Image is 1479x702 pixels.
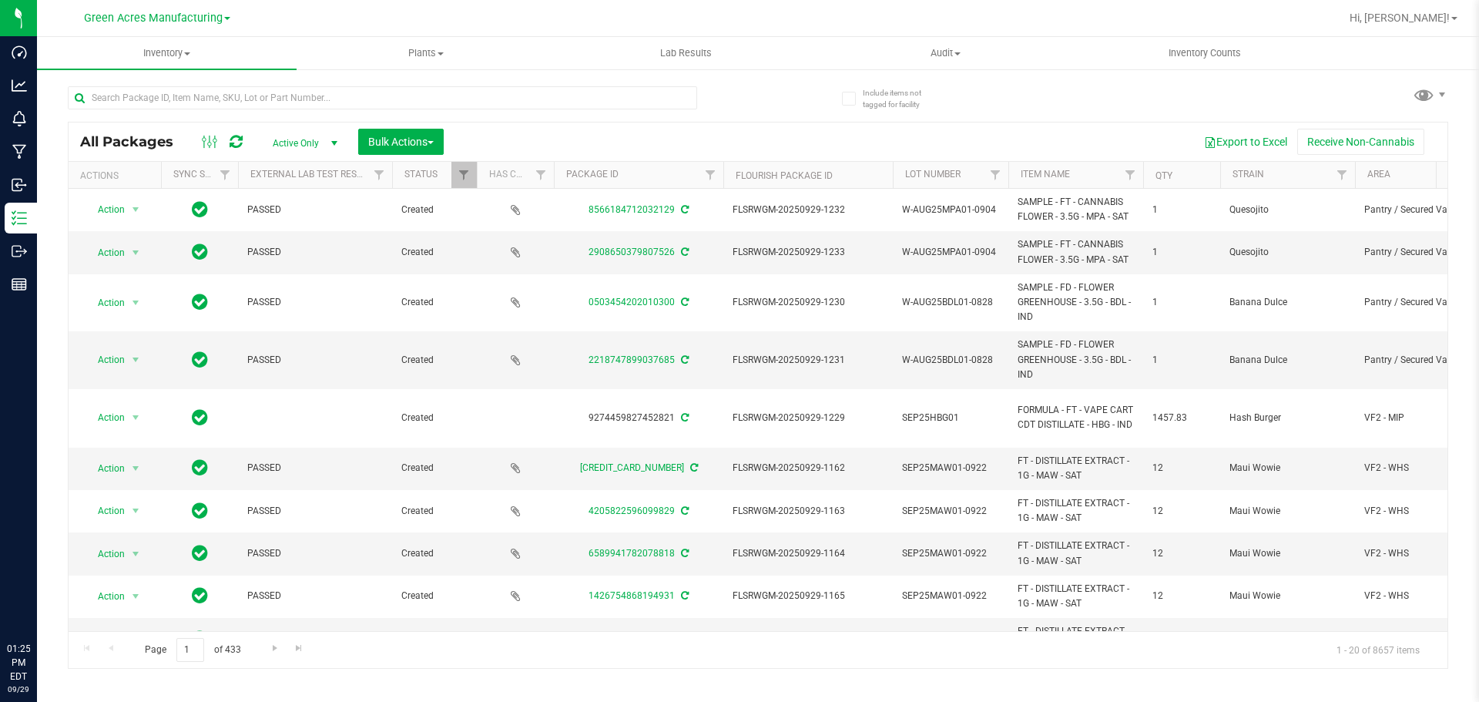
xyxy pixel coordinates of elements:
[12,45,27,60] inline-svg: Dashboard
[589,354,675,365] a: 2218747899037685
[247,245,383,260] span: PASSED
[12,210,27,226] inline-svg: Inventory
[250,169,371,180] a: External Lab Test Result
[12,78,27,93] inline-svg: Analytics
[84,199,126,220] span: Action
[12,177,27,193] inline-svg: Inbound
[679,412,689,423] span: Sync from Compliance System
[247,203,383,217] span: PASSED
[126,586,146,607] span: select
[552,411,726,425] div: 9274459827452821
[84,628,126,650] span: Action
[1075,37,1335,69] a: Inventory Counts
[192,407,208,428] span: In Sync
[12,111,27,126] inline-svg: Monitoring
[679,354,689,365] span: Sync from Compliance System
[589,204,675,215] a: 8566184712032129
[1152,295,1211,310] span: 1
[1229,203,1346,217] span: Quesojito
[12,277,27,292] inline-svg: Reports
[1018,582,1134,611] span: FT - DISTILLATE EXTRACT - 1G - MAW - SAT
[1229,504,1346,519] span: Maui Wowie
[358,129,444,155] button: Bulk Actions
[192,628,208,650] span: In Sync
[1148,46,1262,60] span: Inventory Counts
[733,353,884,368] span: FLSRWGM-20250929-1231
[84,292,126,314] span: Action
[589,590,675,601] a: 1426754868194931
[679,204,689,215] span: Sync from Compliance System
[1021,169,1070,180] a: Item Name
[84,349,126,371] span: Action
[1018,403,1134,432] span: FORMULA - FT - VAPE CART CDT DISTILLATE - HBG - IND
[247,461,383,475] span: PASSED
[192,457,208,479] span: In Sync
[84,458,126,479] span: Action
[37,37,297,69] a: Inventory
[1018,624,1134,653] span: FT - DISTILLATE EXTRACT - 1G - MAW - SAT
[679,297,689,307] span: Sync from Compliance System
[733,589,884,603] span: FLSRWGM-20250929-1165
[247,295,383,310] span: PASSED
[1364,295,1461,310] span: Pantry / Secured Vault
[1364,546,1461,561] span: VF2 - WHS
[176,638,204,662] input: 1
[1229,245,1346,260] span: Quesojito
[192,349,208,371] span: In Sync
[247,504,383,519] span: PASSED
[401,504,468,519] span: Created
[213,162,238,188] a: Filter
[451,162,477,188] a: Filter
[589,506,675,516] a: 4205822596099829
[401,589,468,603] span: Created
[84,500,126,522] span: Action
[1229,411,1346,425] span: Hash Burger
[84,12,223,25] span: Green Acres Manufacturing
[733,411,884,425] span: FLSRWGM-20250929-1229
[733,245,884,260] span: FLSRWGM-20250929-1233
[1152,546,1211,561] span: 12
[566,169,619,180] a: Package ID
[192,542,208,564] span: In Sync
[126,292,146,314] span: select
[192,199,208,220] span: In Sync
[126,500,146,522] span: select
[1324,638,1432,661] span: 1 - 20 of 8657 items
[1152,589,1211,603] span: 12
[84,543,126,565] span: Action
[37,46,297,60] span: Inventory
[902,589,999,603] span: SEP25MAW01-0922
[1229,546,1346,561] span: Maui Wowie
[816,37,1075,69] a: Audit
[1229,461,1346,475] span: Maui Wowie
[589,247,675,257] a: 2908650379807526
[902,245,999,260] span: W-AUG25MPA01-0904
[297,37,556,69] a: Plants
[401,411,468,425] span: Created
[1364,411,1461,425] span: VF2 - MIP
[401,353,468,368] span: Created
[15,579,62,625] iframe: Resource center
[1232,169,1264,180] a: Strain
[1364,353,1461,368] span: Pantry / Secured Vault
[1152,411,1211,425] span: 1457.83
[556,37,816,69] a: Lab Results
[736,170,833,181] a: Flourish Package ID
[1152,461,1211,475] span: 12
[192,585,208,606] span: In Sync
[84,242,126,264] span: Action
[733,203,884,217] span: FLSRWGM-20250929-1232
[84,586,126,607] span: Action
[1018,454,1134,483] span: FT - DISTILLATE EXTRACT - 1G - MAW - SAT
[863,87,940,110] span: Include items not tagged for facility
[905,169,961,180] a: Lot Number
[80,170,155,181] div: Actions
[1229,353,1346,368] span: Banana Dulce
[367,162,392,188] a: Filter
[1194,129,1297,155] button: Export to Excel
[126,543,146,565] span: select
[589,548,675,559] a: 6589941782078818
[1367,169,1390,180] a: Area
[7,684,30,695] p: 09/29
[401,295,468,310] span: Created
